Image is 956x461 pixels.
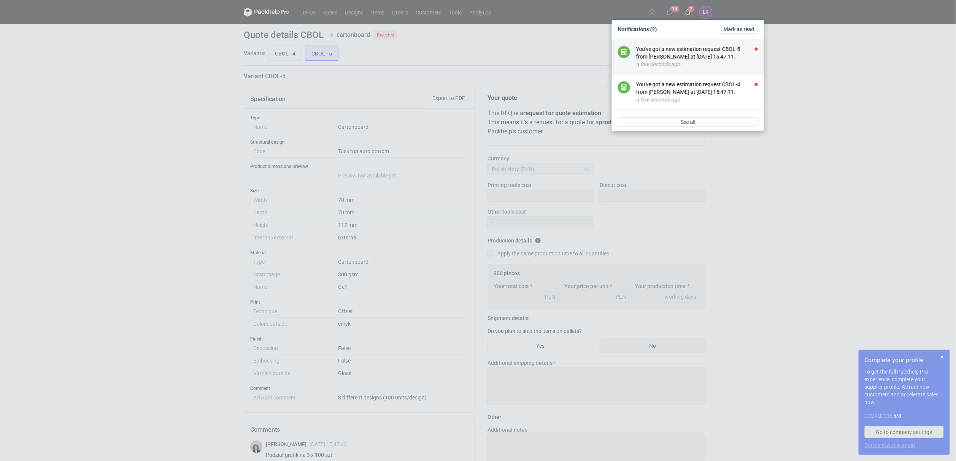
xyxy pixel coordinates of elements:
div: a few seconds ago [636,96,758,103]
button: You've got a new estimation request CBOL-5 from [PERSON_NAME] at [DATE] 15:47:11.a few seconds ago [636,45,758,68]
div: You've got a new estimation request CBOL-5 from [PERSON_NAME] at [DATE] 15:47:11. [636,45,758,60]
div: Notifications (2) [615,23,761,36]
span: Mark as read [724,27,754,32]
button: You've got a new estimation request CBOL-4 from [PERSON_NAME] at [DATE] 15:47:11.a few seconds ago [636,81,758,103]
div: a few seconds ago [636,60,758,68]
span: See all [681,119,696,125]
div: You've got a new estimation request CBOL-4 from [PERSON_NAME] at [DATE] 15:47:11. [636,81,758,96]
button: Mark as read [720,25,758,34]
a: See all [618,117,758,127]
